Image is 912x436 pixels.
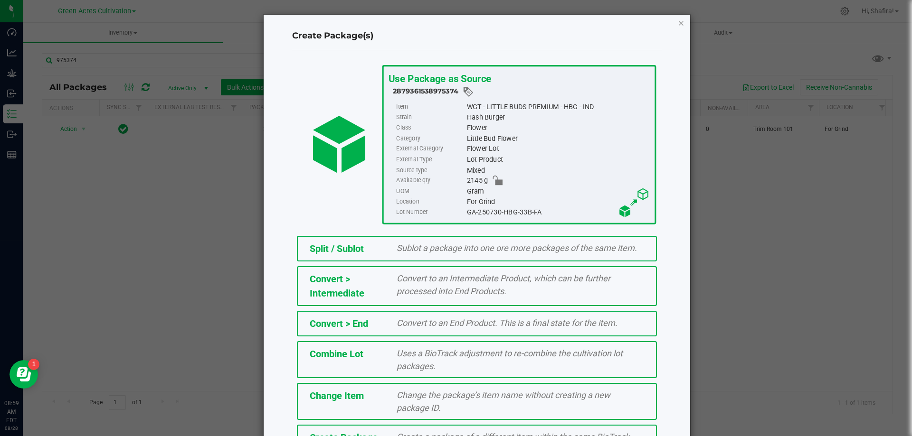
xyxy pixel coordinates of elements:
span: Use Package as Source [388,73,491,84]
div: Flower Lot [466,144,649,154]
label: External Type [396,154,465,165]
span: Change Item [310,390,364,401]
div: GA-250730-HBG-33B-FA [466,207,649,217]
span: Uses a BioTrack adjustment to re-combine the cultivation lot packages. [397,348,623,371]
div: Hash Burger [466,112,649,122]
div: For Grind [466,196,649,207]
label: Available qty [396,176,465,186]
span: Convert to an Intermediate Product, which can be further processed into End Products. [397,273,610,296]
span: Split / Sublot [310,243,364,254]
div: WGT - LITTLE BUDS PREMIUM - HBG - IND [466,102,649,112]
iframe: Resource center unread badge [28,359,39,370]
label: Location [396,196,465,207]
div: Little Bud Flower [466,133,649,144]
span: Combine Lot [310,348,363,360]
span: Change the package’s item name without creating a new package ID. [397,390,610,413]
div: Flower [466,123,649,133]
h4: Create Package(s) [292,30,662,42]
span: 2145 g [466,176,487,186]
span: Convert > Intermediate [310,273,364,299]
div: Gram [466,186,649,196]
div: Mixed [466,165,649,176]
label: Class [396,123,465,133]
div: 2879361538975374 [393,86,650,98]
span: Convert to an End Product. This is a final state for the item. [397,318,617,328]
label: UOM [396,186,465,196]
iframe: Resource center [9,360,38,389]
label: Category [396,133,465,144]
label: External Category [396,144,465,154]
label: Source type [396,165,465,176]
span: Convert > End [310,318,368,329]
label: Item [396,102,465,112]
label: Lot Number [396,207,465,217]
span: Sublot a package into one ore more packages of the same item. [397,243,637,253]
label: Strain [396,112,465,122]
div: Lot Product [466,154,649,165]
